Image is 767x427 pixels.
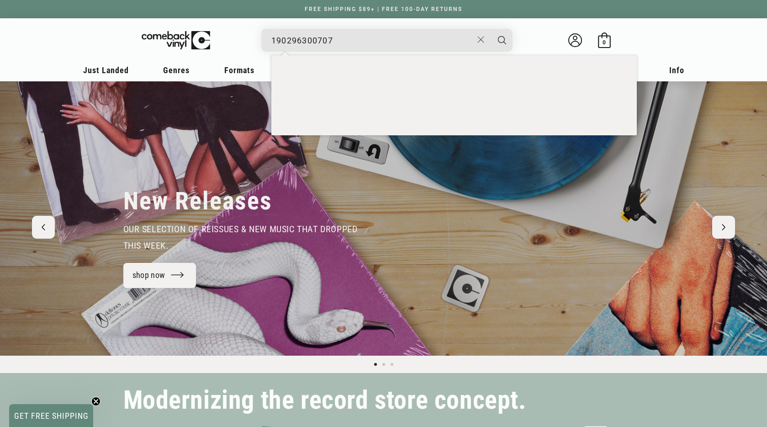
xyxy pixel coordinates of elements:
[271,31,473,50] input: When autocomplete results are available use up and down arrows to review and enter to select
[296,6,471,12] a: FREE SHIPPING $89+ | FREE 100-DAY RETURNS
[472,30,489,50] button: Close
[32,216,55,239] button: Previous slide
[380,360,388,368] button: Load slide 2 of 3
[83,65,129,75] span: Just Landed
[9,404,93,427] div: GET FREE SHIPPINGClose teaser
[388,360,396,368] button: Load slide 3 of 3
[123,186,272,216] h2: New Releases
[91,397,101,406] button: Close teaser
[224,65,254,75] span: Formats
[123,390,526,411] h2: Modernizing the record store concept.
[712,216,735,239] button: Next slide
[14,411,89,421] span: GET FREE SHIPPING
[603,39,606,46] span: 0
[491,29,513,52] button: Search
[669,65,684,75] span: Info
[163,65,190,75] span: Genres
[261,29,513,52] div: Search
[123,224,358,251] span: our selection of reissues & new music that dropped this week.
[123,263,196,288] a: shop now
[371,360,380,368] button: Load slide 1 of 3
